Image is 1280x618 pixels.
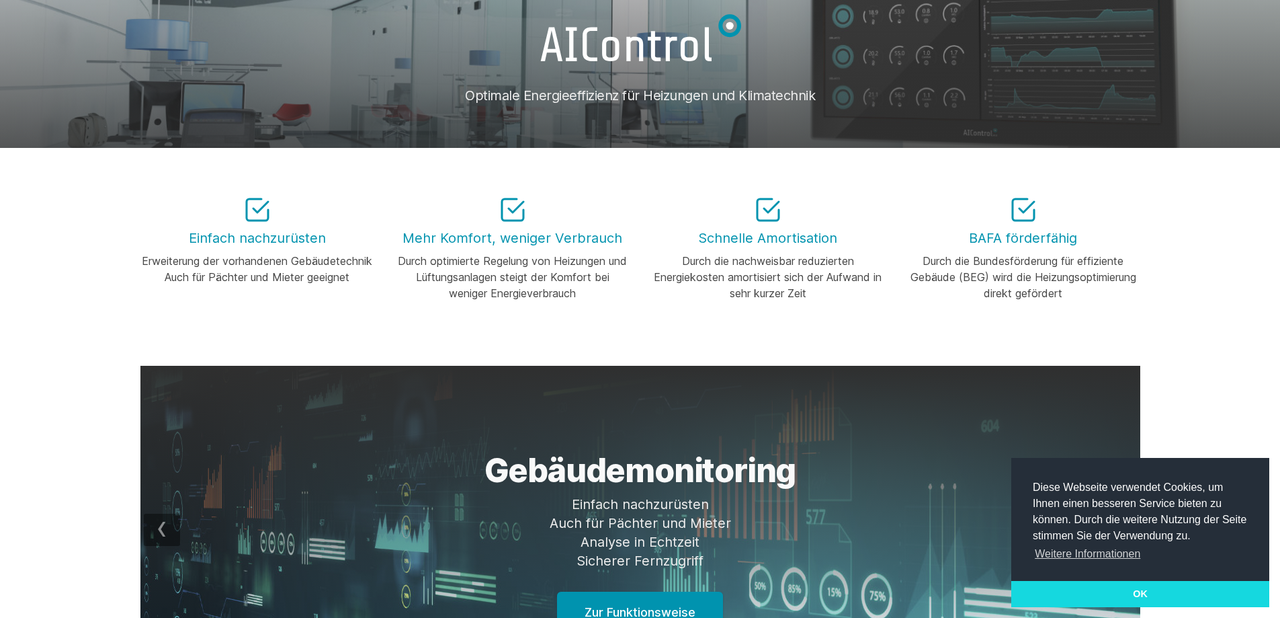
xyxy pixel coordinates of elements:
h3: Schnelle Amortisation [651,229,885,247]
p: Einfach nachzurüsten Auch für Pächter und Mieter Analyse in Echtzeit Sicherer Fernzugriff [398,495,882,570]
div: Durch optimierte Regelung von Heizungen und Lüftungsanlagen steigt der Komfort bei weniger Energi... [396,253,630,301]
span: Diese Webseite verwendet Cookies, um Ihnen einen besseren Service bieten zu können. Durch die wei... [1033,479,1248,564]
div: Durch die nachweisbar reduzierten Energiekosten amortisiert sich der Aufwand in sehr kurzer Zeit [651,253,885,301]
a: learn more about cookies [1033,544,1143,564]
div: Erweiterung der vorhandenen Gebäudetechnik Auch für Pächter und Mieter geeignet [140,253,374,285]
div: Durch die Bundesförderung für effiziente Gebäude (BEG) wird die Heizungsoptimierung direkt gefördert [906,253,1140,301]
h3: Mehr Komfort, weniger Verbrauch [396,229,630,247]
div: prev [144,514,180,546]
h3: BAFA förderfähig [906,229,1140,247]
h3: Einfach nachzurüsten [140,229,374,247]
h1: Gebäudemonitoring [398,455,882,487]
h1: Optimale Energieeffizienz für Heizungen und Klimatechnik [140,86,1140,105]
a: dismiss cookie message [1011,581,1269,608]
div: cookieconsent [1011,458,1269,607]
